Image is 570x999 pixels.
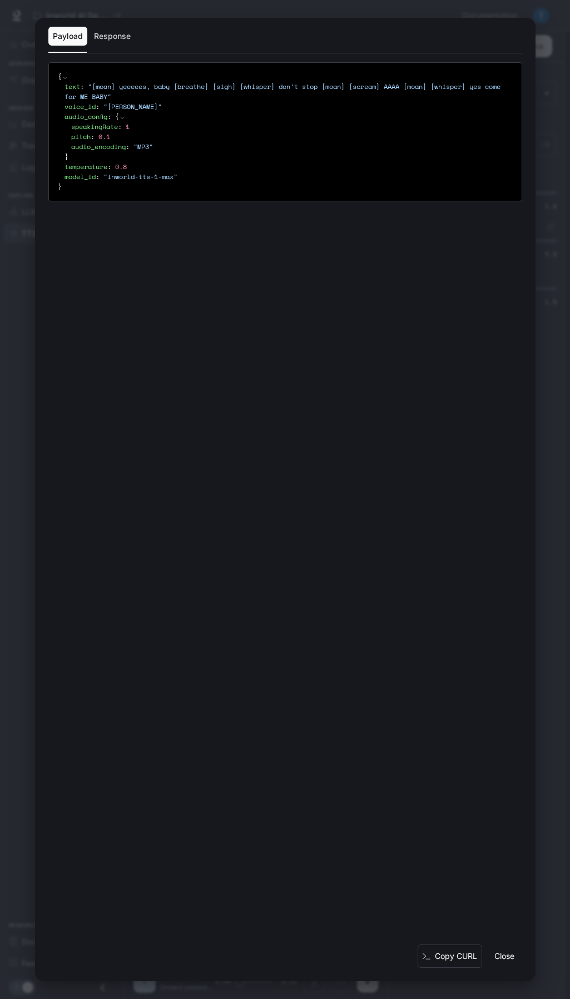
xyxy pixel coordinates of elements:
div: : [71,142,513,152]
button: Close [487,945,522,967]
button: Response [90,27,135,46]
span: " [PERSON_NAME] " [103,102,162,111]
span: speakingRate [71,122,118,131]
span: model_id [65,172,96,181]
span: text [65,82,80,91]
span: " MP3 " [133,142,153,151]
span: } [58,182,62,191]
span: } [65,152,68,161]
span: { [58,72,62,81]
span: temperature [65,162,107,171]
span: audio_encoding [71,142,126,151]
span: 0.8 [115,162,127,171]
button: Copy CURL [418,944,482,968]
div: : [65,112,513,162]
span: voice_id [65,102,96,111]
button: Payload [48,27,87,46]
span: 1 [126,122,130,131]
span: pitch [71,132,91,141]
div: : [65,162,513,172]
div: : [65,102,513,112]
span: " [moan] yeeeees, baby [breathe] [sigh] [whisper] don't stop [moan] [scream] AAAA [moan] [whisper... [65,82,500,101]
span: 0.1 [98,132,110,141]
span: " inworld-tts-1-max " [103,172,177,181]
div: : [71,122,513,132]
div: : [65,82,513,102]
div: : [71,132,513,142]
span: audio_config [65,112,107,121]
span: { [115,112,119,121]
div: : [65,172,513,182]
